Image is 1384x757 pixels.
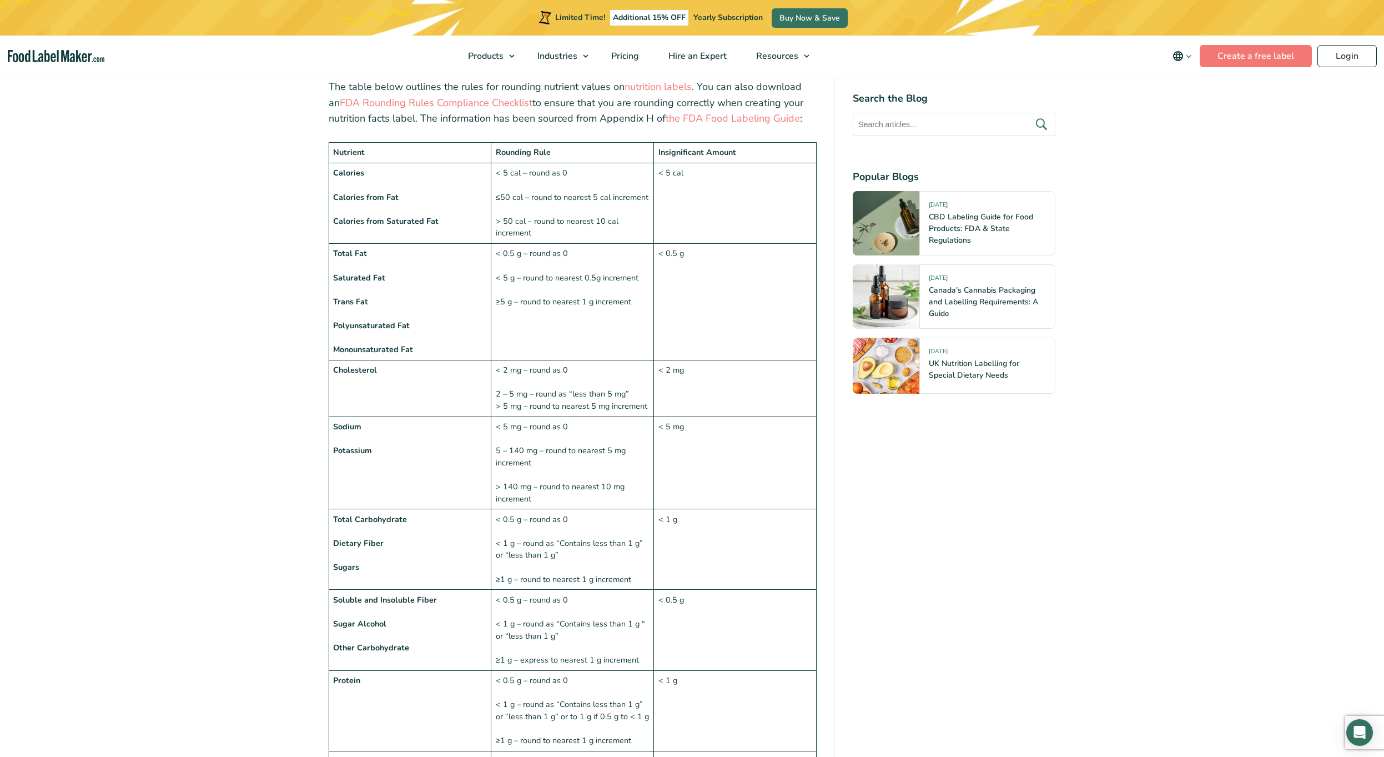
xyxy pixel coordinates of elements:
[333,675,360,686] strong: Protein
[608,50,640,62] span: Pricing
[333,421,361,432] strong: Sodium
[333,642,409,653] strong: Other Carbohydrate
[1317,45,1377,67] a: Login
[658,147,736,158] strong: Insignificant Amount
[333,514,407,525] strong: Total Carbohydrate
[465,50,505,62] span: Products
[610,10,688,26] span: Additional 15% OFF
[654,670,817,751] td: < 1 g
[929,347,948,360] span: [DATE]
[1200,45,1312,67] a: Create a free label
[491,590,654,670] td: < 0.5 g – round as 0 < 1 g – round as “Contains less than 1 g “ or “less than 1 g” ≥1 g – express...
[333,192,399,203] strong: Calories from Fat
[333,364,377,375] strong: Cholesterol
[853,91,1055,106] h4: Search the Blog
[853,113,1055,136] input: Search articles...
[340,96,532,109] a: FDA Rounding Rules Compliance Checklist
[333,618,386,629] strong: Sugar Alcohol
[491,509,654,590] td: < 0.5 g – round as 0 < 1 g – round as “Contains less than 1 g” or “less than 1 g” ≥1 g – round to...
[491,417,654,509] td: < 5 mg – round as 0 5 – 140 mg – round to nearest 5 mg increment > 140 mg – round to nearest 10 m...
[333,147,365,158] strong: Nutrient
[693,12,763,23] span: Yearly Subscription
[772,8,848,28] a: Buy Now & Save
[929,274,948,287] span: [DATE]
[625,80,692,93] a: nutrition labels
[333,344,413,355] strong: Monounsaturated Fat
[742,36,815,77] a: Resources
[654,244,817,360] td: < 0.5 g
[597,36,651,77] a: Pricing
[333,167,364,178] strong: Calories
[333,538,384,549] strong: Dietary Fiber
[333,594,437,605] strong: Soluble and Insoluble Fiber
[491,360,654,417] td: < 2 mg – round as 0 2 – 5 mg – round as “less than 5 mg” > 5 mg – round to nearest 5 mg increment
[333,445,372,456] strong: Potassium
[333,562,359,573] strong: Sugars
[534,50,578,62] span: Industries
[491,163,654,244] td: < 5 cal – round as 0 ≤50 cal – round to nearest 5 cal increment > 50 cal – round to nearest 10 ca...
[753,50,799,62] span: Resources
[329,79,817,127] p: The table below outlines the rules for rounding nutrient values on . You can also download an to ...
[929,200,948,213] span: [DATE]
[654,509,817,590] td: < 1 g
[491,670,654,751] td: < 0.5 g – round as 0 < 1 g – round as “Contains less than 1 g” or “less than 1 g” or to 1 g if 0....
[654,163,817,244] td: < 5 cal
[654,590,817,670] td: < 0.5 g
[491,244,654,360] td: < 0.5 g – round as 0 < 5 g – round to nearest 0.5g increment ≥5 g – round to nearest 1 g increment
[333,248,367,259] strong: Total Fat
[853,169,1055,184] h4: Popular Blogs
[555,12,605,23] span: Limited Time!
[496,147,551,158] strong: Rounding Rule
[333,272,385,283] strong: Saturated Fat
[523,36,594,77] a: Industries
[1346,719,1373,746] div: Open Intercom Messenger
[929,358,1019,380] a: UK Nutrition Labelling for Special Dietary Needs
[929,285,1038,319] a: Canada’s Cannabis Packaging and Labelling Requirements: A Guide
[654,360,817,417] td: < 2 mg
[333,296,368,307] strong: Trans Fat
[666,112,800,125] a: the FDA Food Labeling Guide
[333,215,439,227] strong: Calories from Saturated Fat
[654,36,739,77] a: Hire an Expert
[929,212,1033,245] a: CBD Labeling Guide for Food Products: FDA & State Regulations
[454,36,520,77] a: Products
[333,320,410,331] strong: Polyunsaturated Fat
[665,50,728,62] span: Hire an Expert
[654,417,817,509] td: < 5 mg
